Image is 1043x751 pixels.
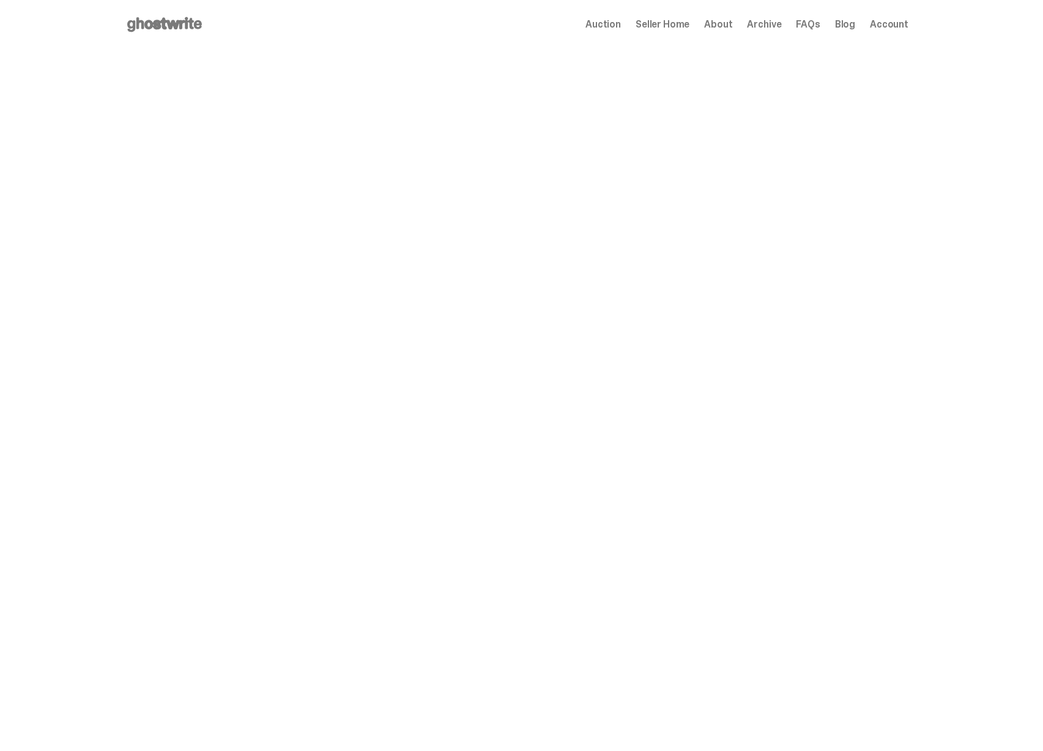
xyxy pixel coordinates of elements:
[870,20,908,29] a: Account
[636,20,689,29] a: Seller Home
[585,20,621,29] a: Auction
[796,20,820,29] a: FAQs
[747,20,781,29] a: Archive
[835,20,855,29] a: Blog
[704,20,732,29] a: About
